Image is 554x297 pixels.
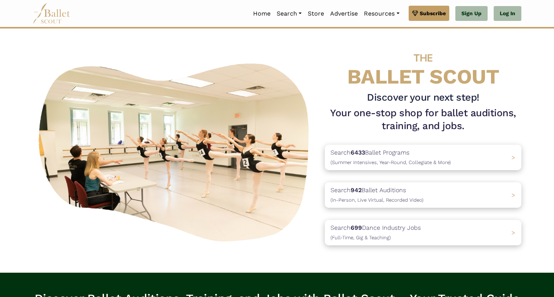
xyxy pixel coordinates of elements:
a: Home [250,6,274,22]
a: Search699Dance Industry Jobs(Full-Time, Gig & Teaching) > [325,220,521,245]
h3: Discover your next step! [325,91,521,104]
a: Sign Up [455,6,488,21]
p: Search Ballet Programs [331,148,451,167]
b: 699 [351,224,362,231]
a: Subscribe [409,6,449,21]
b: 942 [351,186,362,194]
img: gem.svg [412,9,418,17]
a: Search [274,6,305,22]
a: Search6433Ballet Programs(Summer Intensives, Year-Round, Collegiate & More)> [325,145,521,170]
h1: Your one-stop shop for ballet auditions, training, and jobs. [325,107,521,133]
p: Search Ballet Auditions [331,185,423,205]
p: Search Dance Industry Jobs [331,223,421,242]
span: > [512,229,515,236]
span: THE [414,52,433,64]
a: Store [305,6,327,22]
img: A group of ballerinas talking to each other in a ballet studio [33,55,319,246]
h4: BALLET SCOUT [325,44,521,88]
a: Search942Ballet Auditions(In-Person, Live Virtual, Recorded Video) > [325,182,521,208]
a: Advertise [327,6,361,22]
a: Log In [494,6,521,21]
b: 6433 [351,149,365,156]
span: > [512,154,515,161]
span: (Summer Intensives, Year-Round, Collegiate & More) [331,160,451,165]
span: (In-Person, Live Virtual, Recorded Video) [331,197,423,203]
span: > [512,191,515,199]
a: Resources [361,6,402,22]
span: (Full-Time, Gig & Teaching) [331,235,391,240]
span: Subscribe [420,9,446,17]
